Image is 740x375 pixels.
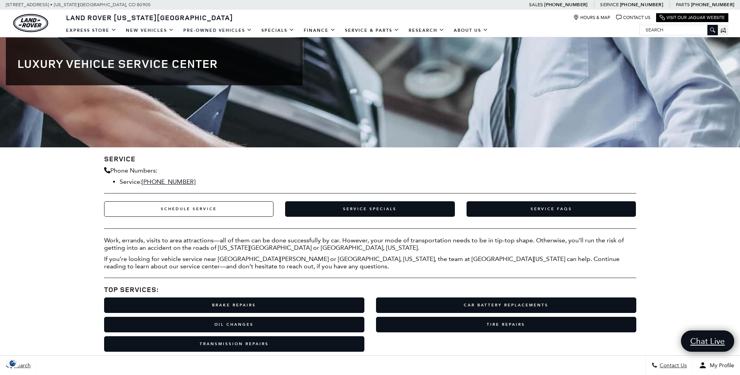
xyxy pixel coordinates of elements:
img: Opt-Out Icon [4,359,22,367]
nav: Main Navigation [61,24,493,37]
a: [PHONE_NUMBER] [691,2,734,8]
h3: Service [104,155,636,163]
a: EXPRESS STORE [61,24,121,37]
a: Car Battery Replacements [376,297,636,313]
span: Chat Live [686,336,729,346]
img: Land Rover [13,14,48,32]
h1: Luxury Vehicle Service Center [17,57,291,70]
span: Sales [529,2,543,7]
span: Service: [120,178,142,185]
a: Pre-Owned Vehicles [179,24,257,37]
a: Contact Us [616,15,650,21]
a: [PHONE_NUMBER] [620,2,663,8]
a: Service & Parts [340,24,404,37]
a: Hours & Map [573,15,610,21]
span: Contact Us [658,362,687,369]
a: [PHONE_NUMBER] [544,2,587,8]
h3: Top Services: [104,286,636,294]
section: Click to Open Cookie Consent Modal [4,359,22,367]
a: [STREET_ADDRESS] • [US_STATE][GEOGRAPHIC_DATA], CO 80905 [6,2,151,7]
a: Land Rover [US_STATE][GEOGRAPHIC_DATA] [61,13,238,22]
a: Service Specials [285,201,455,217]
a: Oil Changes [104,317,364,332]
a: Chat Live [681,330,734,352]
span: Land Rover [US_STATE][GEOGRAPHIC_DATA] [66,13,233,22]
a: Visit Our Jaguar Website [660,15,725,21]
input: Search [640,25,717,35]
a: Tire Repairs [376,317,636,332]
span: Parts [676,2,690,7]
button: Open user profile menu [693,356,740,375]
a: About Us [449,24,493,37]
p: If you’re looking for vehicle service near [GEOGRAPHIC_DATA][PERSON_NAME] or [GEOGRAPHIC_DATA], [... [104,255,636,270]
span: Phone Numbers: [110,167,157,174]
span: My Profile [707,362,734,369]
a: Service FAQs [467,201,636,217]
a: [PHONE_NUMBER] [142,178,195,185]
span: Service [600,2,618,7]
a: Transmission Repairs [104,336,364,352]
a: land-rover [13,14,48,32]
a: Schedule Service [104,201,274,217]
a: Specials [257,24,299,37]
a: New Vehicles [121,24,179,37]
a: Finance [299,24,340,37]
a: Brake Repairs [104,297,364,313]
a: Research [404,24,449,37]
